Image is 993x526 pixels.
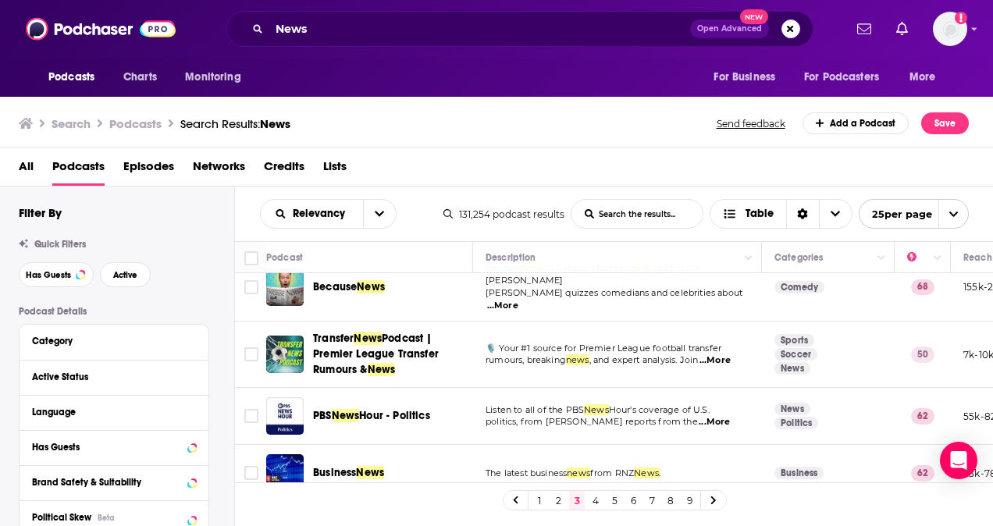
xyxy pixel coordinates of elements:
span: Toggle select row [244,347,258,361]
h2: Choose List sort [260,199,397,229]
div: Brand Safety & Suitability [32,477,183,488]
span: Open Advanced [697,25,762,33]
a: 2 [550,491,566,510]
button: open menu [859,199,969,229]
a: Networks [193,154,245,186]
span: politics, from [PERSON_NAME] reports from the [486,416,698,427]
span: Has Guests [26,271,71,279]
a: Business [774,467,824,479]
button: Column Actions [739,249,758,268]
img: User Profile [933,12,967,46]
a: Add a Podcast [803,112,909,134]
button: Language [32,402,196,421]
button: open menu [794,62,902,92]
a: Episodes [123,154,174,186]
a: Credits [264,154,304,186]
span: News [260,116,290,131]
a: PBS News Hour - Politics [266,397,304,435]
a: Sports [774,334,814,347]
span: Hour's coverage of U.S. [609,404,710,415]
span: Toggle select row [244,466,258,480]
a: Lists [323,154,347,186]
button: Choose View [710,199,852,229]
a: 1 [532,491,547,510]
div: Search Results: [180,116,290,131]
button: Active Status [32,367,196,386]
a: 5 [607,491,622,510]
span: Podcasts [52,154,105,186]
span: 25 per page [860,202,932,226]
p: Podcast Details [19,306,209,317]
span: ...More [699,416,730,428]
span: Table [746,208,774,219]
span: news [567,467,590,478]
a: 6 [625,491,641,510]
div: Categories [774,248,823,267]
a: Show notifications dropdown [890,16,914,42]
a: News [774,403,810,415]
div: Has Guests [32,442,183,453]
a: News [774,362,810,375]
button: Has Guests [32,437,196,457]
span: Transfer [313,332,354,345]
button: open menu [899,62,956,92]
span: News [354,332,382,345]
span: For Business [714,66,775,88]
span: Charts [123,66,157,88]
span: More [909,66,936,88]
span: Podcasts [48,66,94,88]
img: Because News [266,268,304,306]
button: open menu [261,208,363,219]
img: Podchaser - Follow, Share and Rate Podcasts [26,14,176,44]
span: Hour - Politics [359,409,430,422]
a: Charts [113,62,166,92]
span: rumours, breaking [486,354,566,365]
a: Show notifications dropdown [851,16,877,42]
div: Active Status [32,371,186,382]
button: open menu [363,200,396,228]
div: 131,254 podcast results [443,208,564,220]
button: Active [100,262,151,287]
a: 4 [588,491,603,510]
div: Power Score [907,248,929,267]
button: Column Actions [872,249,891,268]
span: Toggle select row [244,409,258,423]
h3: Search [52,116,91,131]
span: , and expert analysis. Join [589,354,699,365]
button: Send feedback [712,117,790,130]
div: Sort Direction [786,200,819,228]
div: Description [486,248,536,267]
span: 🎙️ Your #1 source for Premier League football transfer [486,343,721,354]
span: Business [313,466,356,479]
p: 62 [911,408,934,424]
a: Search Results:News [180,116,290,131]
span: Relevancy [293,208,351,219]
span: News. [634,467,660,478]
a: PBSNewsHour - Politics [313,408,430,424]
a: BusinessNews [313,465,384,481]
span: [PERSON_NAME] quizzes comedians and celebrities about [486,287,742,298]
span: News [356,466,384,479]
button: Open AdvancedNew [690,20,769,38]
button: Brand Safety & Suitability [32,472,196,492]
button: Category [32,331,196,350]
span: News [584,404,609,415]
img: Transfer News Podcast | Premier League Transfer Rumours & News [266,336,304,373]
img: Business News [266,454,304,492]
span: Because [313,280,357,293]
span: News [332,409,360,422]
span: quiz. Host [PERSON_NAME] [486,262,698,286]
div: Beta [98,513,115,523]
a: 7 [644,491,660,510]
h2: Filter By [19,205,62,220]
span: News [357,280,385,293]
div: Search podcasts, credits, & more... [226,11,813,47]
